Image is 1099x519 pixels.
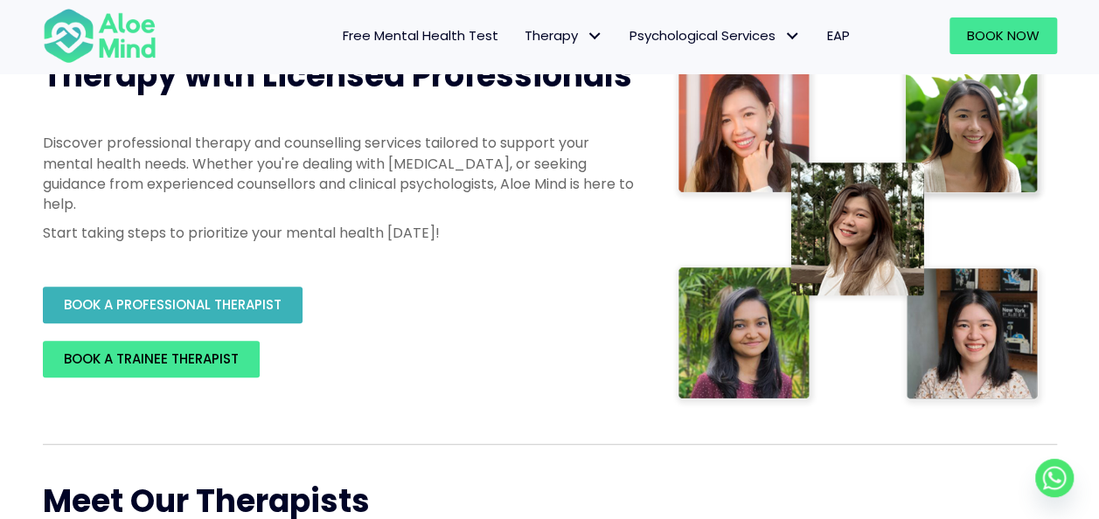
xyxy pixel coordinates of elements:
a: Book Now [949,17,1057,54]
nav: Menu [179,17,863,54]
a: Free Mental Health Test [330,17,511,54]
a: BOOK A TRAINEE THERAPIST [43,341,260,377]
span: EAP [827,26,850,45]
a: TherapyTherapy: submenu [511,17,616,54]
span: Therapy: submenu [582,24,608,49]
span: BOOK A TRAINEE THERAPIST [64,349,239,368]
a: Psychological ServicesPsychological Services: submenu [616,17,814,54]
a: Whatsapp [1035,459,1074,497]
span: Therapy with Licensed Professionals [43,53,632,98]
img: Therapist collage [672,54,1047,409]
span: Psychological Services [629,26,801,45]
p: Discover professional therapy and counselling services tailored to support your mental health nee... [43,133,637,214]
span: BOOK A PROFESSIONAL THERAPIST [64,295,282,314]
span: Free Mental Health Test [343,26,498,45]
span: Book Now [967,26,1040,45]
p: Start taking steps to prioritize your mental health [DATE]! [43,223,637,243]
a: BOOK A PROFESSIONAL THERAPIST [43,287,303,323]
a: EAP [814,17,863,54]
span: Psychological Services: submenu [780,24,805,49]
span: Therapy [525,26,603,45]
img: Aloe mind Logo [43,7,157,65]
